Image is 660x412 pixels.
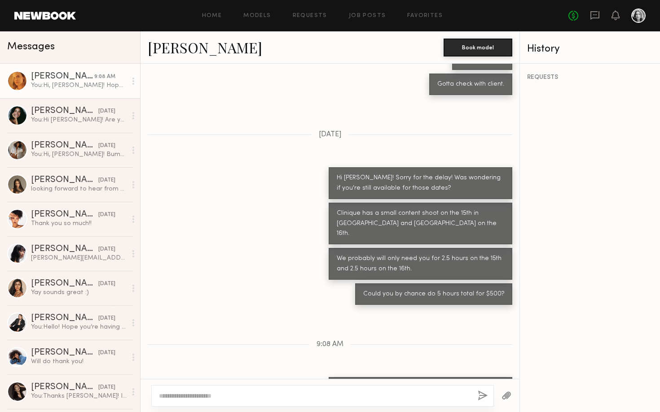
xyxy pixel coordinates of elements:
[337,208,504,239] div: Clinique has a small content shoot on the 15th in [GEOGRAPHIC_DATA] and [GEOGRAPHIC_DATA] on the ...
[98,314,115,323] div: [DATE]
[31,107,98,116] div: [PERSON_NAME]
[407,13,443,19] a: Favorites
[444,43,512,51] a: Book model
[31,323,127,331] div: You: Hello! Hope you’re having a great week 😊 MAC Cosmetics is having a shoot for their TikTok Sh...
[444,39,512,56] button: Book model
[31,81,127,90] div: You: Hi, [PERSON_NAME]! Hope you're doing well! Bumping this!
[31,150,127,159] div: You: Hi, [PERSON_NAME]! Bumping this!
[31,185,127,193] div: looking forward to hear from you soon:)
[363,289,504,299] div: Could you by chance do 5 hours total for $500?
[31,141,98,150] div: [PERSON_NAME]
[31,210,98,219] div: [PERSON_NAME]
[31,72,94,81] div: [PERSON_NAME]
[31,245,98,254] div: [PERSON_NAME]
[31,219,127,228] div: Thank you so much!!
[349,13,386,19] a: Job Posts
[94,73,115,81] div: 9:08 AM
[31,348,98,357] div: [PERSON_NAME]
[31,279,98,288] div: [PERSON_NAME]
[31,116,127,124] div: You: Hi [PERSON_NAME]! Are you by chance available [DATE][DATE]? Have a shoot for MAC Cosmetics' ...
[319,131,342,139] span: [DATE]
[98,211,115,219] div: [DATE]
[31,357,127,366] div: Will do thank you!
[31,383,98,392] div: [PERSON_NAME]
[31,288,127,297] div: Yay sounds great :)
[202,13,222,19] a: Home
[243,13,271,19] a: Models
[31,254,127,262] div: [PERSON_NAME][EMAIL_ADDRESS][PERSON_NAME][DOMAIN_NAME]
[31,176,98,185] div: [PERSON_NAME]
[148,38,262,57] a: [PERSON_NAME]
[98,142,115,150] div: [DATE]
[317,341,343,348] span: 9:08 AM
[98,383,115,392] div: [DATE]
[31,392,127,400] div: You: Thanks [PERSON_NAME]! I'll share with the team and circle back!
[527,74,653,81] div: REQUESTS
[437,79,504,90] div: Gotta check with client.
[98,245,115,254] div: [DATE]
[337,173,504,194] div: Hi [PERSON_NAME]! Sorry for the delay! Was wondering if you're still available for those dates?
[31,314,98,323] div: [PERSON_NAME]
[337,254,504,274] div: We probably will only need you for 2.5 hours on the 15th and 2.5 hours on the 16th.
[98,349,115,357] div: [DATE]
[7,42,55,52] span: Messages
[527,44,653,54] div: History
[98,107,115,116] div: [DATE]
[98,176,115,185] div: [DATE]
[98,280,115,288] div: [DATE]
[293,13,327,19] a: Requests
